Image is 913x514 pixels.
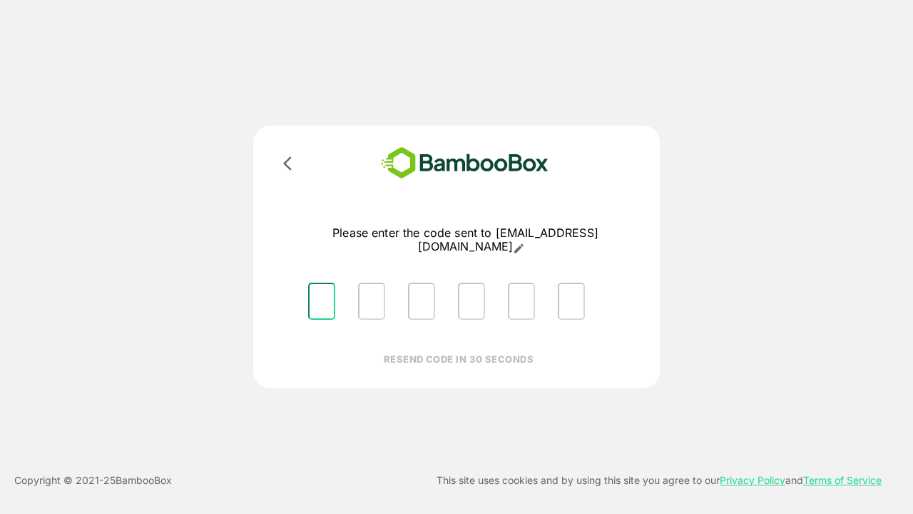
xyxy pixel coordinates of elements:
a: Privacy Policy [720,474,785,486]
input: Please enter OTP character 1 [308,283,335,320]
input: Please enter OTP character 2 [358,283,385,320]
p: This site uses cookies and by using this site you agree to our and [437,472,882,489]
p: Copyright © 2021- 25 BambooBox [14,472,172,489]
input: Please enter OTP character 5 [508,283,535,320]
input: Please enter OTP character 6 [558,283,585,320]
img: bamboobox [360,143,569,183]
a: Terms of Service [803,474,882,486]
p: Please enter the code sent to [EMAIL_ADDRESS][DOMAIN_NAME] [297,226,634,254]
input: Please enter OTP character 4 [458,283,485,320]
input: Please enter OTP character 3 [408,283,435,320]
